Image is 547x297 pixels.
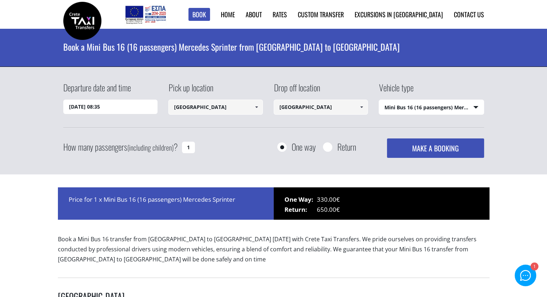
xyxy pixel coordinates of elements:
h1: Book a Mini Bus 16 (16 passengers) Mercedes Sprinter from [GEOGRAPHIC_DATA] to [GEOGRAPHIC_DATA] [63,29,484,65]
span: Return: [284,205,317,215]
label: How many passengers ? [63,138,178,156]
a: Crete Taxi Transfers | Book a Mini Bus 16 transfer from Chania airport to Heraklion city | Crete ... [63,16,101,24]
div: 330.00€ 650.00€ [274,187,489,220]
a: Book [188,8,210,21]
a: Rates [273,10,287,19]
label: Drop off location [274,81,320,100]
label: One way [292,142,316,151]
label: Departure date and time [63,81,131,100]
div: 1 [530,263,538,271]
a: Show All Items [250,100,262,115]
img: Crete Taxi Transfers | Book a Mini Bus 16 transfer from Chania airport to Heraklion city | Crete ... [63,2,101,40]
a: Custom Transfer [298,10,344,19]
label: Pick up location [168,81,213,100]
div: Price for 1 x Mini Bus 16 (16 passengers) Mercedes Sprinter [58,187,274,220]
a: Excursions in [GEOGRAPHIC_DATA] [355,10,443,19]
label: Return [337,142,356,151]
button: MAKE A BOOKING [387,138,484,158]
p: Book a Mini Bus 16 transfer from [GEOGRAPHIC_DATA] to [GEOGRAPHIC_DATA] [DATE] with Crete Taxi Tr... [58,234,489,270]
span: Mini Bus 16 (16 passengers) Mercedes Sprinter [379,100,484,115]
input: Select pickup location [168,100,263,115]
a: About [246,10,262,19]
small: (including children) [127,142,174,153]
a: Home [221,10,235,19]
a: Show All Items [356,100,368,115]
a: Contact us [454,10,484,19]
label: Vehicle type [379,81,414,100]
img: e-bannersEUERDF180X90.jpg [124,4,167,25]
span: One Way: [284,195,317,205]
input: Select drop-off location [274,100,368,115]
